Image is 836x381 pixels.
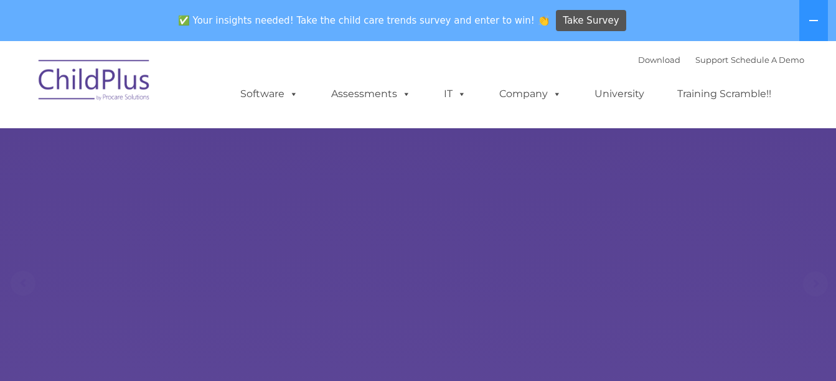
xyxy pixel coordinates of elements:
a: Support [695,55,728,65]
img: ChildPlus by Procare Solutions [32,51,157,113]
a: University [582,82,657,106]
a: IT [431,82,479,106]
a: Take Survey [556,10,626,32]
a: Training Scramble!! [665,82,784,106]
span: Take Survey [563,10,619,32]
font: | [638,55,804,65]
span: ✅ Your insights needed! Take the child care trends survey and enter to win! 👏 [173,8,554,32]
a: Software [228,82,311,106]
a: Assessments [319,82,423,106]
a: Schedule A Demo [731,55,804,65]
a: Company [487,82,574,106]
a: Download [638,55,680,65]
